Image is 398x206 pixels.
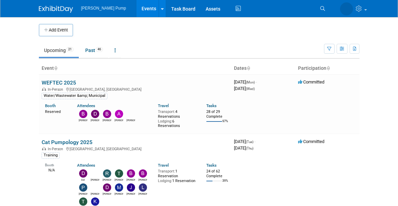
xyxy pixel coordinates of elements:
img: Robert Lega [103,169,111,178]
a: Tasks [206,103,217,108]
div: Bobby Zitzka [79,118,87,122]
span: (Wed) [246,87,255,91]
a: Tasks [206,163,217,168]
div: Amanda Smith [91,178,99,182]
img: Allan Curry [115,110,123,118]
img: David Perry [91,110,99,118]
span: [DATE] [234,79,257,85]
span: Transport: [158,110,175,114]
div: Martin Strong [115,192,123,196]
span: In-Person [48,147,65,151]
div: Del Ritz [79,178,87,182]
div: Teri Beth Perkins [115,178,123,182]
div: [GEOGRAPHIC_DATA], [GEOGRAPHIC_DATA] [42,86,229,92]
span: Lodging: [158,119,172,124]
div: Ryan McHugh [91,192,99,196]
div: 1 Reservation 1 Reservation [158,168,196,183]
span: (Tue) [246,140,253,144]
div: 4 Reservations 6 Reservations [158,108,196,128]
img: Teri Beth Perkins [115,169,123,178]
div: Bobby Zitzka [127,178,135,182]
div: Training [42,152,60,158]
div: Brian Peek [138,178,147,182]
th: Event [39,63,231,74]
div: David Perry [103,192,111,196]
div: Robert Lega [103,178,111,182]
div: Water/Wastewater &amp; Municipal [42,93,107,99]
span: [DATE] [234,86,255,91]
img: Bobby Zitzka [79,110,87,118]
div: Lee Feeser [138,192,147,196]
a: Upcoming21 [39,44,79,57]
div: Amanda Smith [127,118,135,122]
div: 28 of 29 Complete [206,110,229,119]
div: David Perry [91,118,99,122]
span: - [254,139,255,144]
img: David Perry [103,183,111,192]
a: Booth [45,103,56,108]
a: Travel [158,163,169,168]
span: 46 [95,47,103,52]
img: Martin Strong [115,183,123,192]
img: Jake Sowders [127,183,135,192]
span: (Thu) [246,146,253,150]
img: Amanda Smith [91,169,99,178]
img: Ryan McHugh [91,183,99,192]
img: Brian Peek [139,169,147,178]
a: Sort by Participation Type [326,65,330,71]
td: 39% [222,179,228,188]
th: Dates [231,63,295,74]
img: Bobby Zitzka [127,169,135,178]
img: Lee Feeser [139,183,147,192]
div: Reserved [45,108,67,114]
img: In-Person Event [42,147,46,150]
td: 97% [222,119,228,129]
span: Committed [298,79,324,85]
div: N/A [45,167,67,173]
div: 24 of 62 Complete [206,169,229,178]
a: Attendees [77,103,95,108]
div: Booth [45,161,67,167]
img: ExhibitDay [39,6,73,13]
span: In-Person [48,87,65,92]
a: Travel [158,103,169,108]
img: Kim M [91,197,99,206]
img: Del Ritz [79,169,87,178]
a: Cat Pumpology 2025 [42,139,92,145]
a: Past46 [80,44,108,57]
img: In-Person Event [42,87,46,91]
span: Committed [298,139,324,144]
span: 21 [66,47,74,52]
a: Sort by Start Date [247,65,250,71]
span: [PERSON_NAME] Pump [81,6,126,11]
th: Participation [295,63,359,74]
div: [GEOGRAPHIC_DATA], [GEOGRAPHIC_DATA] [42,146,229,151]
div: Brian Lee [103,118,111,122]
a: WEFTEC 2025 [42,79,76,86]
img: Tony Lewis [79,197,87,206]
button: Add Event [39,24,73,36]
div: Jake Sowders [127,192,135,196]
img: Amanda Smith [340,2,353,15]
img: Patrick Champagne [79,183,87,192]
a: Attendees [77,163,95,168]
img: Brian Lee [103,110,111,118]
span: Transport: [158,169,175,173]
a: Sort by Event Name [54,65,57,71]
div: Allan Curry [115,118,123,122]
span: - [256,79,257,85]
span: (Mon) [246,80,255,84]
span: Lodging: [158,179,172,183]
span: [DATE] [234,139,255,144]
div: Patrick Champagne [79,192,87,196]
img: Amanda Smith [127,110,135,118]
span: [DATE] [234,145,253,151]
